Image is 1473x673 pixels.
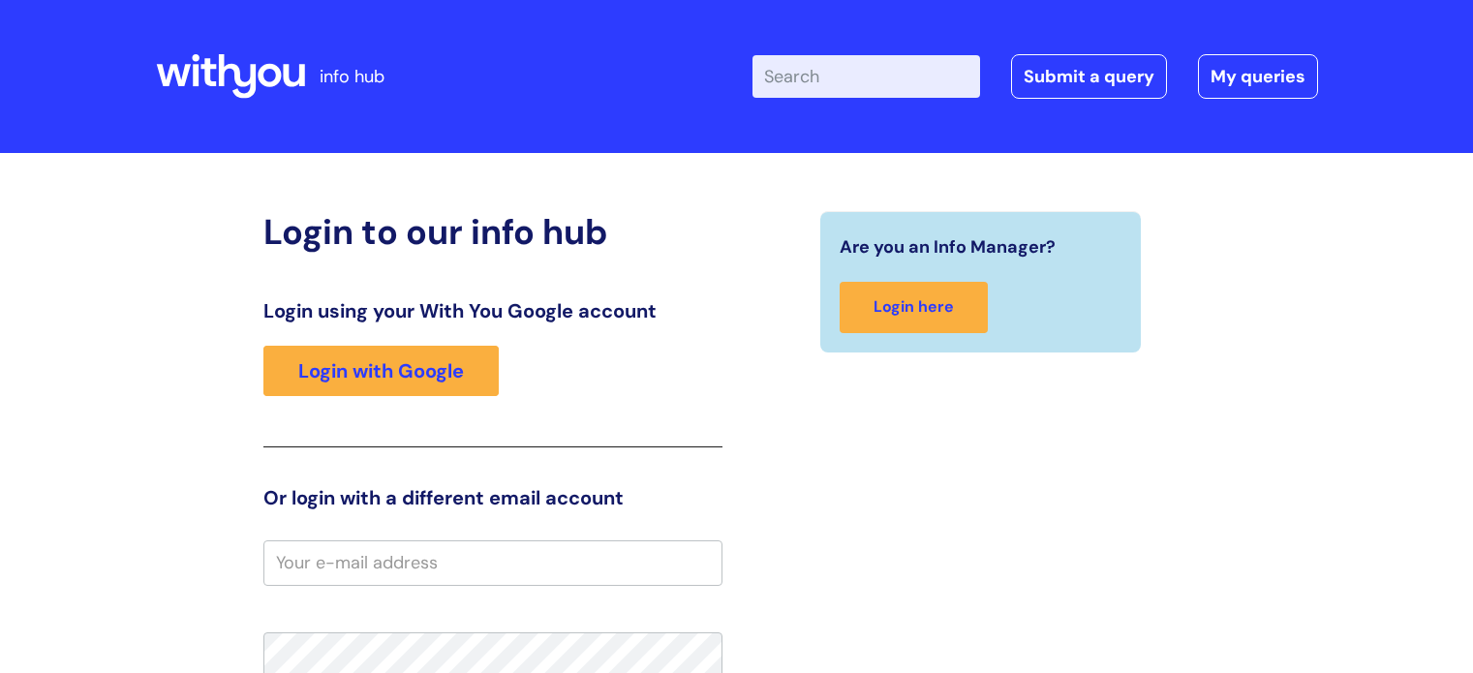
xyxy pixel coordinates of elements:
[320,61,384,92] p: info hub
[263,346,499,396] a: Login with Google
[1198,54,1318,99] a: My queries
[263,540,722,585] input: Your e-mail address
[752,55,980,98] input: Search
[1011,54,1167,99] a: Submit a query
[263,486,722,509] h3: Or login with a different email account
[263,299,722,322] h3: Login using your With You Google account
[840,282,988,333] a: Login here
[263,211,722,253] h2: Login to our info hub
[840,231,1056,262] span: Are you an Info Manager?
